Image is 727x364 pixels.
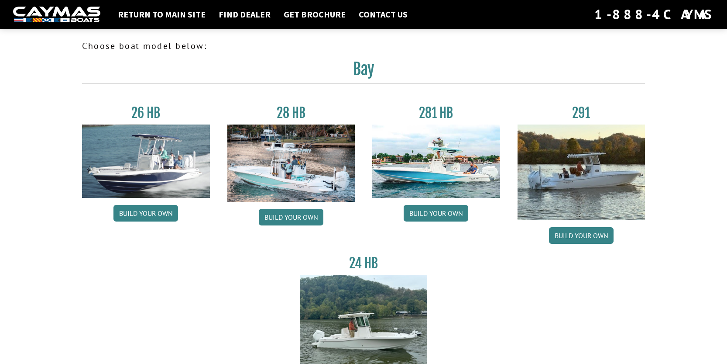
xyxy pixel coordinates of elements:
[594,5,714,24] div: 1-888-4CAYMAS
[227,105,355,121] h3: 28 HB
[82,105,210,121] h3: 26 HB
[227,125,355,202] img: 28_hb_thumbnail_for_caymas_connect.jpg
[113,9,210,20] a: Return to main site
[518,105,645,121] h3: 291
[404,205,468,222] a: Build your own
[82,39,645,52] p: Choose boat model below:
[300,255,428,271] h3: 24 HB
[113,205,178,222] a: Build your own
[13,7,100,23] img: white-logo-c9c8dbefe5ff5ceceb0f0178aa75bf4bb51f6bca0971e226c86eb53dfe498488.png
[259,209,323,225] a: Build your own
[518,125,645,220] img: 291_Thumbnail.jpg
[549,227,614,244] a: Build your own
[214,9,275,20] a: Find Dealer
[82,125,210,198] img: 26_new_photo_resized.jpg
[82,59,645,84] h2: Bay
[372,125,500,198] img: 28-hb-twin.jpg
[279,9,350,20] a: Get Brochure
[372,105,500,121] h3: 281 HB
[354,9,412,20] a: Contact Us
